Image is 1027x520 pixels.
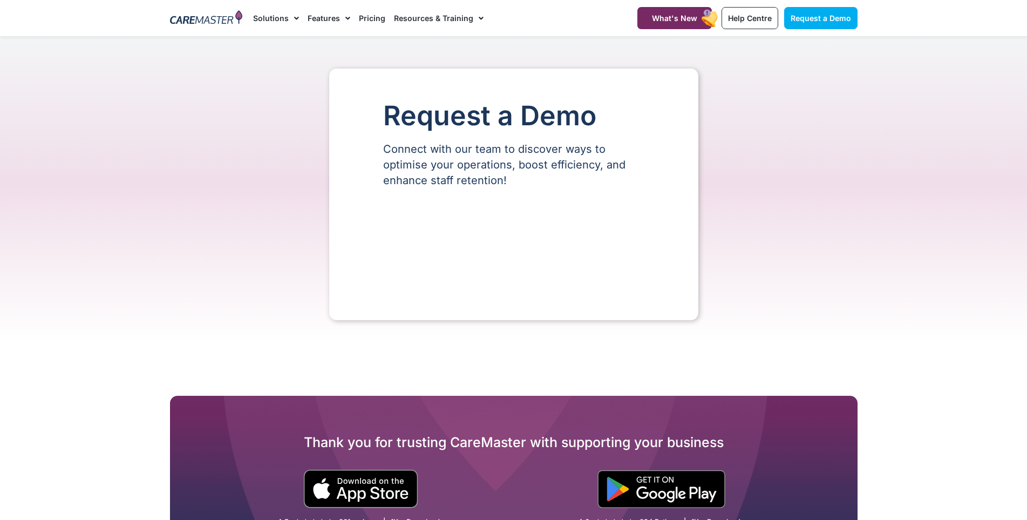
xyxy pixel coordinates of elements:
a: What's New [637,7,712,29]
span: Help Centre [728,13,772,23]
iframe: Form 0 [383,207,644,288]
a: Help Centre [722,7,778,29]
span: Request a Demo [791,13,851,23]
img: small black download on the apple app store button. [303,470,418,508]
img: CareMaster Logo [170,10,243,26]
a: Request a Demo [784,7,858,29]
span: What's New [652,13,697,23]
p: Connect with our team to discover ways to optimise your operations, boost efficiency, and enhance... [383,141,644,188]
h2: Thank you for trusting CareMaster with supporting your business [170,434,858,451]
h1: Request a Demo [383,101,644,131]
img: "Get is on" Black Google play button. [597,470,725,508]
